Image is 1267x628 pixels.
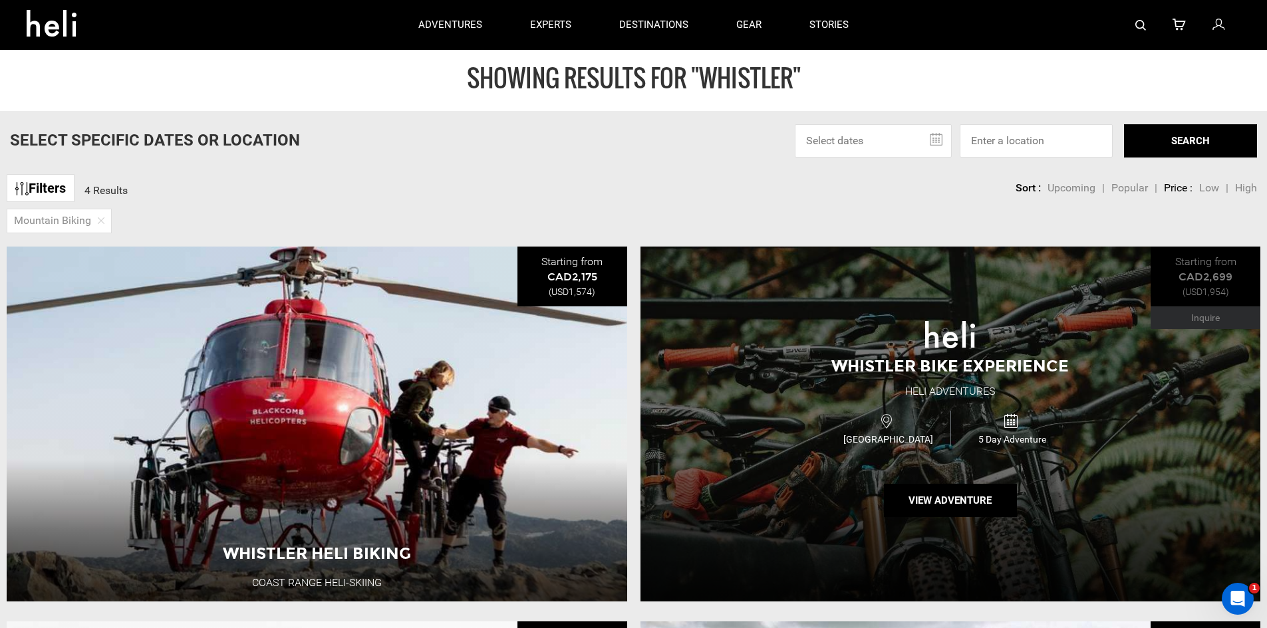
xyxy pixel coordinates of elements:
img: images [925,321,975,348]
span: [GEOGRAPHIC_DATA] [826,433,950,446]
iframe: Intercom live chat [1222,583,1254,615]
span: 5 Day Adventure [951,433,1074,446]
li: Sort : [1016,181,1041,196]
img: btn-icon.svg [15,182,29,195]
li: | [1155,181,1157,196]
span: Low [1199,181,1219,194]
img: search-bar-icon.svg [1135,20,1146,31]
div: Heli Adventures [905,384,995,399]
span: High [1235,181,1257,194]
li: | [1102,181,1105,196]
span: Whistler Bike Experience [831,356,1069,375]
p: experts [530,18,571,32]
p: Select Specific Dates Or Location [10,129,300,152]
span: 4 Results [84,184,128,197]
li: Price : [1164,181,1193,196]
input: Select dates [795,124,952,157]
img: close-icon.png [98,217,104,224]
span: Mountain Biking [14,213,91,229]
span: Upcoming [1048,181,1095,194]
span: Popular [1111,181,1148,194]
button: View Adventure [884,484,1017,517]
button: SEARCH [1124,124,1257,157]
input: Enter a location [960,124,1113,157]
li: | [1226,181,1228,196]
a: Filters [7,174,74,203]
span: 1 [1249,583,1260,593]
p: destinations [619,18,688,32]
p: adventures [418,18,482,32]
